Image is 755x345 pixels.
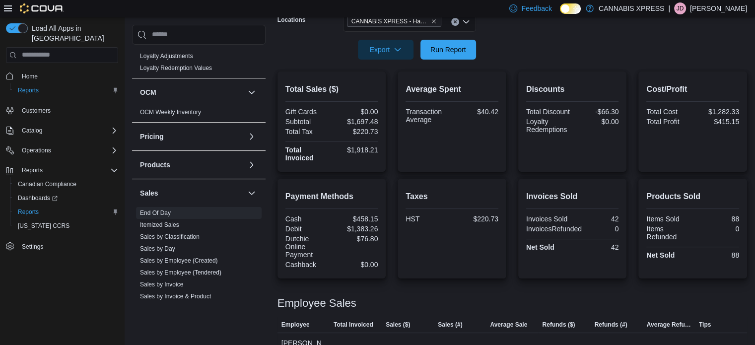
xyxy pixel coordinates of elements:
span: Run Report [430,45,466,55]
button: Export [358,40,413,60]
span: Sales by Invoice & Product [140,292,211,300]
div: $0.00 [334,261,378,269]
div: 0 [586,225,618,233]
a: Dashboards [14,192,62,204]
a: Canadian Compliance [14,178,80,190]
button: Customers [2,103,122,118]
h2: Average Spent [406,83,498,95]
div: Subtotal [285,118,330,126]
button: Sales [246,187,258,199]
div: Loyalty Redemptions [526,118,570,134]
span: Home [18,70,118,82]
span: Loyalty Adjustments [140,52,193,60]
div: 0 [695,225,739,233]
a: Sales by Employee (Created) [140,257,218,264]
a: Sales by Day [140,245,175,252]
span: CANNABIS XPRESS - Hampton ([GEOGRAPHIC_DATA]) [351,16,429,26]
span: Loyalty Redemption Values [140,64,212,72]
div: 88 [695,215,739,223]
div: 42 [574,215,618,223]
span: Customers [22,107,51,115]
div: Cash [285,215,330,223]
a: Itemized Sales [140,221,179,228]
p: [PERSON_NAME] [690,2,747,14]
span: JD [677,2,684,14]
strong: Total Invoiced [285,146,314,162]
div: $220.73 [454,215,498,223]
div: $76.80 [334,235,378,243]
a: Sales by Classification [140,233,200,240]
div: Total Cost [646,108,690,116]
button: Canadian Compliance [10,177,122,191]
button: Clear input [451,18,459,26]
div: Loyalty [132,50,266,78]
h2: Discounts [526,83,619,95]
a: Sales by Employee (Tendered) [140,269,221,276]
div: Items Refunded [646,225,690,241]
div: OCM [132,106,266,122]
div: $1,918.21 [334,146,378,154]
span: Sales by Day [140,245,175,253]
span: End Of Day [140,209,171,217]
div: $0.00 [334,108,378,116]
span: Dashboards [18,194,58,202]
button: Run Report [420,40,476,60]
div: $1,697.48 [334,118,378,126]
div: Debit [285,225,330,233]
span: Reports [18,164,118,176]
span: Catalog [22,127,42,135]
div: $415.15 [695,118,739,126]
div: InvoicesRefunded [526,225,582,233]
div: Total Discount [526,108,570,116]
button: Reports [2,163,122,177]
strong: Net Sold [646,251,675,259]
div: Jordan Desilva [674,2,686,14]
a: Dashboards [10,191,122,205]
h2: Payment Methods [285,191,378,203]
div: HST [406,215,450,223]
button: Products [140,160,244,170]
span: Catalog [18,125,118,137]
h2: Total Sales ($) [285,83,378,95]
a: Home [18,70,42,82]
button: Catalog [18,125,46,137]
p: CANNABIS XPRESS [599,2,664,14]
button: Reports [18,164,47,176]
span: Dashboards [14,192,118,204]
span: Home [22,72,38,80]
span: Customers [18,104,118,117]
span: Settings [18,240,118,252]
span: Sales by Employee (Tendered) [140,269,221,276]
div: Total Tax [285,128,330,136]
span: Operations [22,146,51,154]
button: Catalog [2,124,122,138]
span: Reports [18,208,39,216]
button: Operations [18,144,55,156]
span: Sales by Invoice [140,280,183,288]
a: Loyalty Redemption Values [140,65,212,71]
span: Average Sale [490,321,527,329]
button: Home [2,69,122,83]
span: Operations [18,144,118,156]
span: [US_STATE] CCRS [18,222,69,230]
h3: Sales [140,188,158,198]
span: Sales (#) [438,321,462,329]
button: Pricing [140,132,244,141]
img: Cova [20,3,64,13]
h2: Products Sold [646,191,739,203]
span: Settings [22,243,43,251]
span: Sales by Employee (Created) [140,257,218,265]
div: Dutchie Online Payment [285,235,330,259]
div: -$66.30 [574,108,618,116]
strong: Net Sold [526,243,554,251]
button: Products [246,159,258,171]
span: Canadian Compliance [14,178,118,190]
button: Operations [2,143,122,157]
a: OCM Weekly Inventory [140,109,201,116]
span: Washington CCRS [14,220,118,232]
a: [US_STATE] CCRS [14,220,73,232]
span: Sales by Classification [140,233,200,241]
span: Total Invoiced [334,321,373,329]
p: | [668,2,670,14]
